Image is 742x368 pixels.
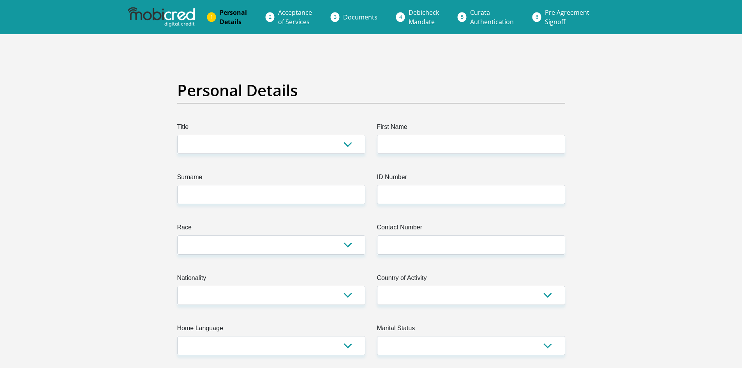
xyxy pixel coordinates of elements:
label: Country of Activity [377,273,565,286]
input: ID Number [377,185,565,204]
input: Surname [177,185,365,204]
h2: Personal Details [177,81,565,100]
label: Home Language [177,324,365,336]
span: Curata Authentication [470,8,514,26]
span: Personal Details [220,8,247,26]
label: First Name [377,122,565,135]
a: Acceptanceof Services [272,5,318,30]
input: First Name [377,135,565,154]
img: mobicred logo [128,7,195,27]
span: Documents [343,13,377,21]
label: Contact Number [377,223,565,235]
span: Debicheck Mandate [409,8,439,26]
label: Title [177,122,365,135]
span: Acceptance of Services [278,8,312,26]
a: Documents [337,9,384,25]
a: DebicheckMandate [402,5,445,30]
a: CurataAuthentication [464,5,520,30]
a: Pre AgreementSignoff [539,5,596,30]
input: Contact Number [377,235,565,254]
label: Nationality [177,273,365,286]
label: Race [177,223,365,235]
label: ID Number [377,173,565,185]
label: Marital Status [377,324,565,336]
a: PersonalDetails [213,5,253,30]
span: Pre Agreement Signoff [545,8,589,26]
label: Surname [177,173,365,185]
